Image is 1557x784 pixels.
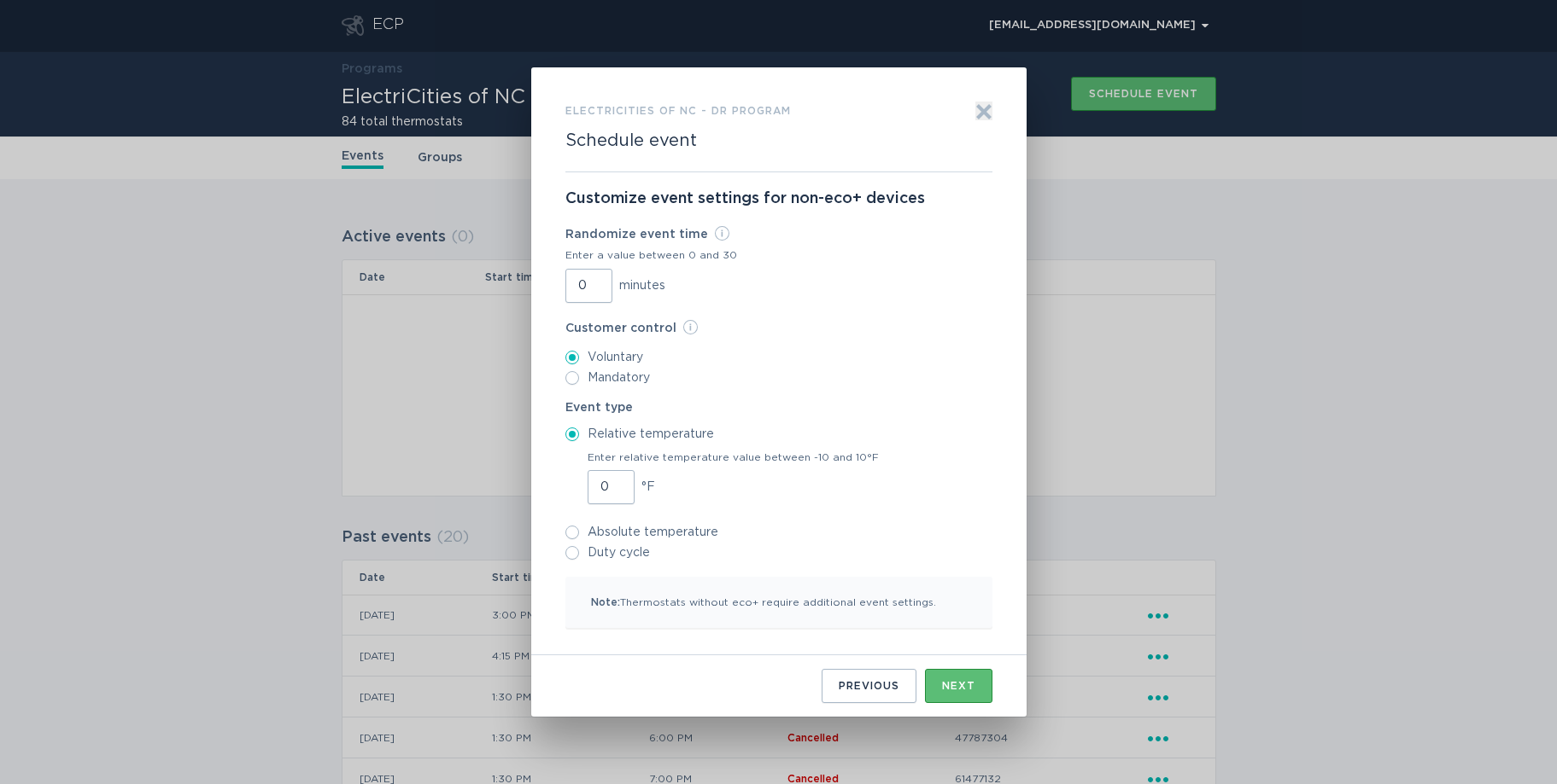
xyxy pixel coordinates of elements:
[822,669,916,703] button: Previous
[565,320,992,337] label: Customer control
[641,481,655,493] span: °F
[565,526,579,539] input: Absolute temperature
[619,280,665,292] span: minutes
[565,189,992,208] p: Customize event settings for non-eco+ devices
[565,131,697,151] h2: Schedule event
[942,681,975,691] div: Next
[565,351,579,364] input: Voluntary
[565,427,992,441] label: Relative temperature
[565,269,612,303] input: Randomize event timeEnter a value between 0 and 30minutes
[588,470,635,504] input: Enter relative temperature value between -10 and 10°F°F
[531,67,1027,717] div: Form to create an event
[565,351,992,364] label: Voluntary
[565,102,791,120] h3: ElectriCities of NC - DR Program
[565,526,992,539] label: Absolute temperature
[565,577,992,628] p: Thermostats without eco+ require additional event settings.
[925,669,992,703] button: Next
[565,546,992,560] label: Duty cycle
[565,371,992,385] label: Mandatory
[975,102,992,120] button: Exit
[565,250,737,260] div: Enter a value between 0 and 30
[839,681,899,691] div: Previous
[565,402,992,414] label: Event type
[591,597,620,607] span: Note:
[565,427,579,441] input: Relative temperature
[565,226,737,243] label: Randomize event time
[565,371,579,385] input: Mandatory
[565,546,579,560] input: Duty cycle
[588,451,879,463] label: Enter relative temperature value between -10 and 10°F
